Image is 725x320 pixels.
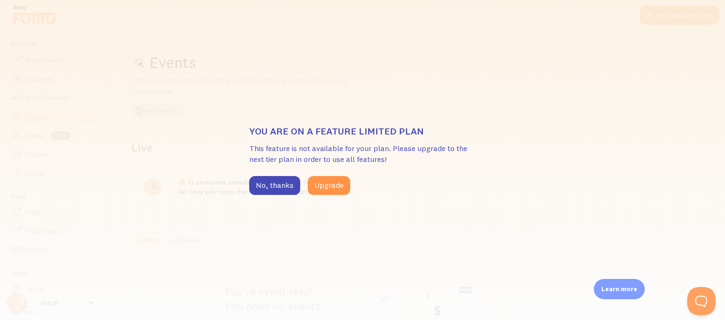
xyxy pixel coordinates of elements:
[308,176,350,195] button: Upgrade
[249,176,300,195] button: No, thanks
[249,143,476,165] p: This feature is not available for your plan. Please upgrade to the next tier plan in order to use...
[594,279,645,299] div: Learn more
[249,125,476,137] h3: You are on a feature limited plan
[601,285,637,294] p: Learn more
[687,287,716,315] iframe: Help Scout Beacon - Open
